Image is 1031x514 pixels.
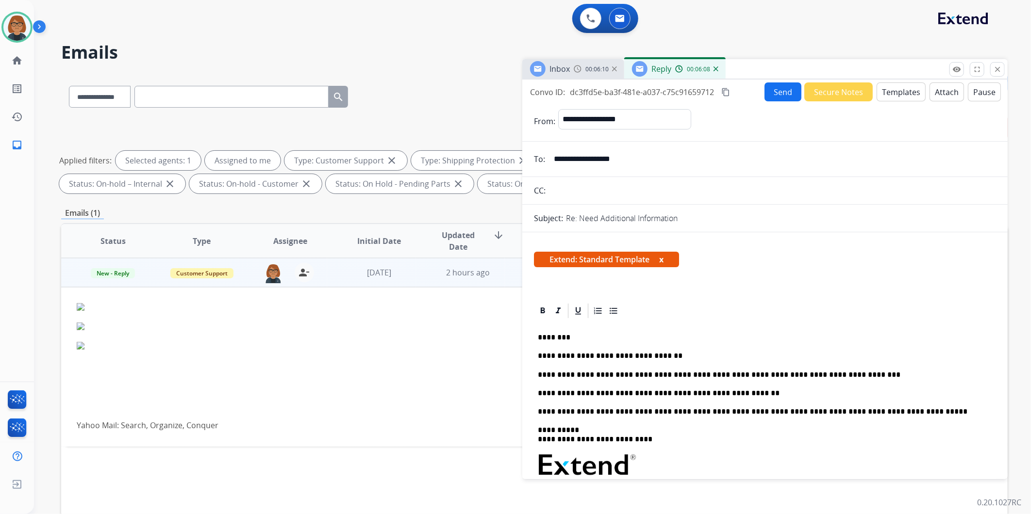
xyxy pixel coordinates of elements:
[930,82,964,101] button: Attach
[804,82,873,101] button: Secure Notes
[591,304,605,318] div: Ordered List
[534,115,555,127] p: From:
[193,235,211,247] span: Type
[977,497,1021,508] p: 0.20.1027RC
[659,254,664,265] button: x
[264,263,283,283] img: agent-avatar
[721,88,730,96] mat-icon: content_copy
[585,65,609,73] span: 00:06:10
[3,14,31,41] img: avatar
[765,82,801,101] button: Send
[77,303,465,311] img: 5477b88d-14de-4372-8ad9-f865b2d1e77f
[170,268,233,278] span: Customer Support
[687,65,710,73] span: 00:06:08
[77,322,465,330] img: e11e5193-d376-45a3-8cd9-888f09fbf89c
[367,267,391,278] span: [DATE]
[386,155,398,166] mat-icon: close
[534,252,679,267] span: Extend: Standard Template
[571,304,585,318] div: Underline
[478,174,608,193] div: Status: On Hold - Servicers
[651,64,671,74] span: Reply
[432,229,485,253] span: Updated Date
[535,304,550,318] div: Bold
[534,212,563,224] p: Subject:
[61,43,1008,62] h2: Emails
[534,185,546,196] p: CC:
[274,235,308,247] span: Assignee
[59,155,112,166] p: Applied filters:
[973,65,981,74] mat-icon: fullscreen
[549,64,570,74] span: Inbox
[952,65,961,74] mat-icon: remove_red_eye
[11,139,23,151] mat-icon: inbox
[284,151,407,170] div: Type: Customer Support
[566,212,678,224] p: Re: Need Additional Information
[606,304,621,318] div: Bullet List
[164,178,176,190] mat-icon: close
[411,151,538,170] div: Type: Shipping Protection
[357,235,401,247] span: Initial Date
[61,207,104,219] p: Emails (1)
[59,174,185,193] div: Status: On-hold – Internal
[877,82,926,101] button: Templates
[326,174,474,193] div: Status: On Hold - Pending Parts
[11,83,23,95] mat-icon: list_alt
[517,155,529,166] mat-icon: close
[116,151,201,170] div: Selected agents: 1
[452,178,464,190] mat-icon: close
[189,174,322,193] div: Status: On-hold - Customer
[570,87,714,97] span: dc3ffd5e-ba3f-481e-a037-c75c91659712
[11,111,23,123] mat-icon: history
[11,55,23,66] mat-icon: home
[968,82,1001,101] button: Pause
[530,86,565,98] p: Convo ID:
[205,151,281,170] div: Assigned to me
[91,268,135,278] span: New - Reply
[300,178,312,190] mat-icon: close
[299,267,310,278] mat-icon: person_remove
[551,304,565,318] div: Italic
[993,65,1002,74] mat-icon: close
[77,420,218,431] a: Yahoo Mail: Search, Organize, Conquer
[534,153,545,165] p: To:
[100,235,126,247] span: Status
[493,229,504,241] mat-icon: arrow_downward
[77,342,465,350] img: d3331995-f8a8-4b8d-b00f-cede2edc88a4
[333,91,344,103] mat-icon: search
[446,267,490,278] span: 2 hours ago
